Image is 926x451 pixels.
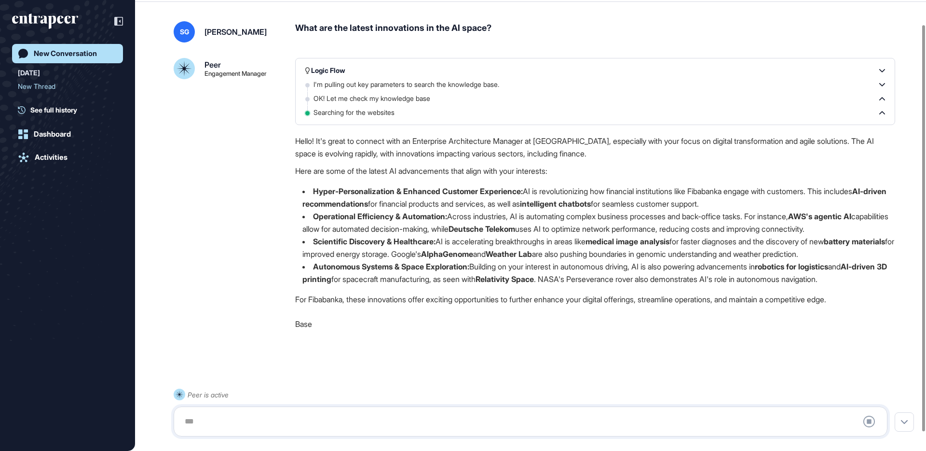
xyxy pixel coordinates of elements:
div: Logic Flow [305,66,345,75]
a: Dashboard [12,125,123,144]
div: New Conversation [34,49,97,58]
strong: battery materials [824,237,885,246]
span: SG [180,28,189,36]
span: See full history [30,105,77,115]
strong: Operational Efficiency & Automation: [313,211,447,221]
li: Across industries, AI is automating complex business processes and back-office tasks. For instanc... [295,210,895,235]
strong: medical image analysis [586,237,669,246]
li: AI is revolutionizing how financial institutions like Fibabanka engage with customers. This inclu... [295,185,895,210]
li: AI is accelerating breakthroughs in areas like for faster diagnoses and the discovery of new for ... [295,235,895,260]
p: Here are some of the latest AI advancements that align with your interests: [295,165,895,177]
div: New Thread [18,79,117,94]
div: Peer [204,61,221,69]
p: Searching for the websites [313,108,404,117]
div: entrapeer-logo [12,14,78,29]
div: [PERSON_NAME] [204,28,267,36]
div: Activities [35,153,68,162]
div: Peer is active [188,389,229,401]
li: Building on your interest in autonomous driving, AI is also powering advancements in and for spac... [295,260,895,285]
div: Engagement Manager [204,70,267,77]
strong: Autonomous Systems & Space Exploration: [313,262,469,271]
strong: intelligent chatbots [520,199,591,209]
a: See full history [18,105,123,115]
div: Dashboard [34,130,71,139]
a: New Conversation [12,44,123,63]
p: For Fibabanka, these innovations offer exciting opportunities to further enhance your digital off... [295,293,895,306]
strong: robotics for logistics [755,262,828,271]
strong: Relativity Space [476,274,534,284]
div: What are the latest innovations in the AI space? [295,21,895,42]
p: I'm pulling out key parameters to search the knowledge base. [313,80,509,89]
strong: AWS's agentic AI [788,211,851,221]
p: Base [295,318,895,330]
strong: AlphaGenome [421,249,473,259]
div: [DATE] [18,67,40,79]
div: New Thread [18,79,109,94]
p: Hello! It's great to connect with an Enterprise Architecture Manager at [GEOGRAPHIC_DATA], especi... [295,135,895,160]
a: Activities [12,148,123,167]
strong: Scientific Discovery & Healthcare: [313,237,436,246]
strong: Deutsche Telekom [449,224,515,234]
p: OK! Let me check my knowledge base [313,94,440,103]
strong: Weather Lab [486,249,532,259]
strong: Hyper-Personalization & Enhanced Customer Experience: [313,186,523,196]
